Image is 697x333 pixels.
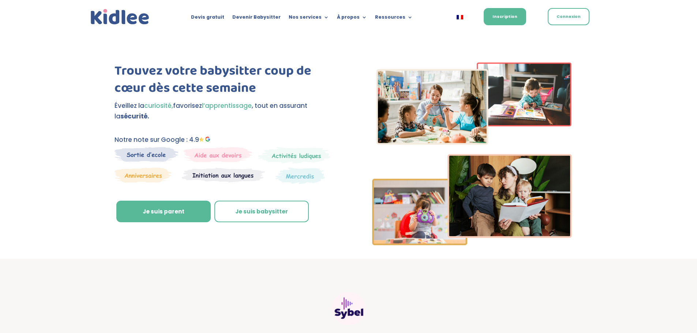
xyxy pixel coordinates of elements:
[258,147,330,164] img: Mercredi
[89,7,151,27] a: Kidlee Logo
[184,147,252,162] img: weekends
[375,15,413,23] a: Ressources
[144,101,173,110] span: curiosité,
[116,201,211,223] a: Je suis parent
[182,167,265,183] img: Atelier thematique
[115,63,336,101] h1: Trouvez votre babysitter coup de cœur dès cette semaine
[232,15,281,23] a: Devenir Babysitter
[115,167,172,183] img: Anniversaire
[372,63,572,245] img: Imgs-2
[115,101,336,122] p: Éveillez la favorisez , tout en assurant la
[484,8,526,25] a: Inscription
[120,112,149,121] strong: sécurité.
[457,15,463,19] img: Français
[202,101,252,110] span: l’apprentissage
[115,135,336,145] p: Notre note sur Google : 4.9
[214,201,309,223] a: Je suis babysitter
[89,7,151,27] img: logo_kidlee_bleu
[191,15,224,23] a: Devis gratuit
[276,167,325,184] img: Thematique
[332,292,365,325] img: Sybel
[548,8,589,25] a: Connexion
[289,15,329,23] a: Nos services
[115,147,179,162] img: Sortie decole
[337,15,367,23] a: À propos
